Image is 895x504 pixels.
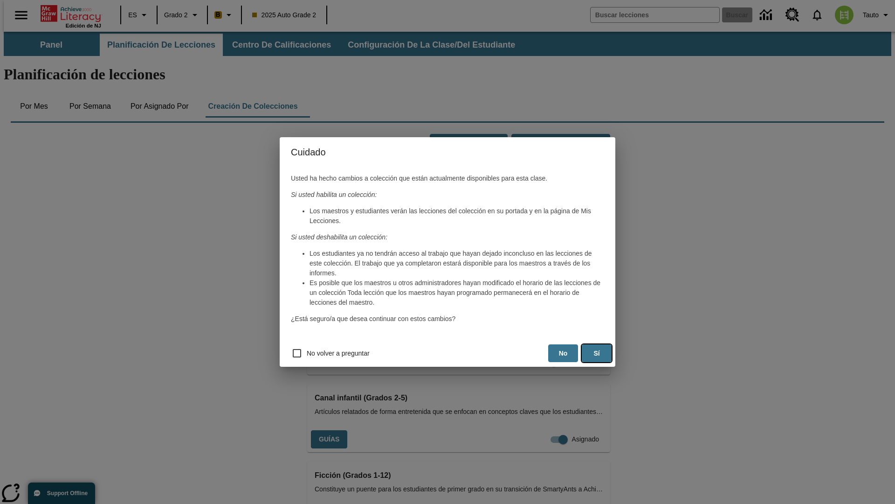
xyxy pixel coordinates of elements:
[582,344,612,363] button: Sí
[310,278,604,308] li: Es posible que los maestros u otros administradores hayan modificado el horario de las lecciones ...
[291,314,604,324] p: ¿Está seguro/a que desea continuar con estos cambios?
[310,206,604,226] li: Los maestros y estudiantes verán las lecciones del colección en su portada y en la página de Mis ...
[291,191,377,198] em: Si usted habilita un colección:
[291,174,604,183] p: Usted ha hecho cambios a colección que están actualmente disponibles para esta clase.
[307,349,370,358] span: No volver a preguntar
[310,249,604,278] li: Los estudiantes ya no tendrán acceso al trabajo que hayan dejado inconcluso en las lecciones de e...
[548,344,578,363] button: No
[280,137,615,167] h4: Cuidado
[291,233,387,241] em: Si usted deshabilita un colección:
